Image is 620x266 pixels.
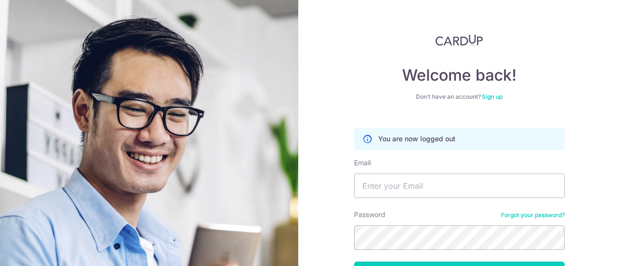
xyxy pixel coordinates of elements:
a: Sign up [482,93,502,100]
input: Enter your Email [354,174,565,198]
img: CardUp Logo [435,34,483,46]
div: Don’t have an account? [354,93,565,101]
label: Password [354,210,385,220]
p: You are now logged out [378,134,455,144]
label: Email [354,158,371,168]
a: Forgot your password? [501,211,565,219]
h4: Welcome back! [354,66,565,85]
